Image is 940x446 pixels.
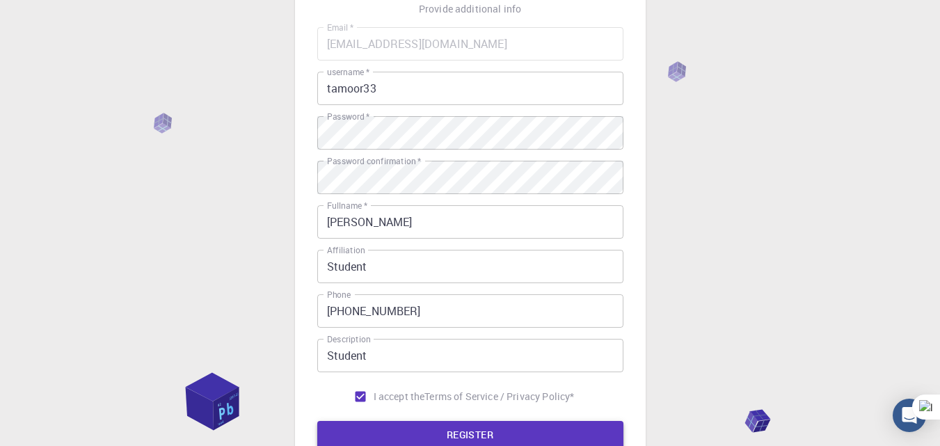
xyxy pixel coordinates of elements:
[327,200,367,212] label: Fullname
[893,399,926,432] div: Open Intercom Messenger
[424,390,574,404] a: Terms of Service / Privacy Policy*
[327,155,421,167] label: Password confirmation
[327,289,351,301] label: Phone
[327,111,369,122] label: Password
[327,22,353,33] label: Email
[419,2,521,16] p: Provide additional info
[327,244,365,256] label: Affiliation
[327,66,369,78] label: username
[374,390,425,404] span: I accept the
[327,333,371,345] label: Description
[424,390,574,404] p: Terms of Service / Privacy Policy *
